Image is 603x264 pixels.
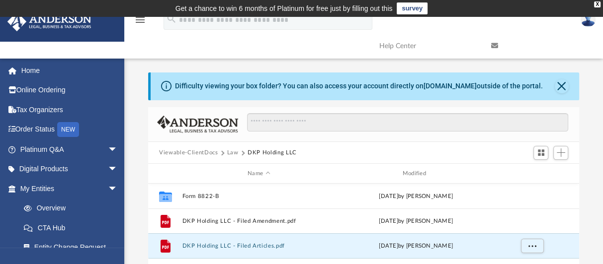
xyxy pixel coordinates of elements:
button: DKP Holding LLC - Filed Articles.pdf [182,243,336,249]
div: id [497,169,566,178]
div: Get a chance to win 6 months of Platinum for free just by filling out this [175,2,393,14]
span: arrow_drop_down [108,179,128,199]
a: My Entitiesarrow_drop_down [7,179,133,198]
a: menu [134,19,146,26]
img: Anderson Advisors Platinum Portal [4,12,94,31]
a: survey [397,2,428,14]
a: Overview [14,198,133,218]
button: Close [555,79,569,93]
a: Digital Productsarrow_drop_down [7,159,133,179]
a: Order StatusNEW [7,120,133,140]
a: Tax Organizers [7,100,133,120]
a: Platinum Q&Aarrow_drop_down [7,139,133,159]
input: Search files and folders [247,113,568,132]
a: Home [7,61,133,80]
img: User Pic [581,12,596,27]
div: [DATE] by [PERSON_NAME] [340,242,493,251]
div: close [594,1,601,7]
div: [DATE] by [PERSON_NAME] [340,217,493,226]
div: Modified [340,169,493,178]
button: Form 8822-B [182,193,336,199]
button: Law [227,148,239,157]
button: Switch to Grid View [533,146,548,160]
a: [DOMAIN_NAME] [424,82,477,90]
div: [DATE] by [PERSON_NAME] [340,192,493,201]
button: Add [553,146,568,160]
button: Viewable-ClientDocs [159,148,218,157]
a: Help Center [372,26,484,66]
a: CTA Hub [14,218,133,238]
div: Name [182,169,335,178]
button: DKP Holding LLC [248,148,297,157]
a: Entity Change Request [14,238,133,258]
span: arrow_drop_down [108,139,128,160]
div: id [153,169,177,178]
button: DKP Holding LLC - Filed Amendment.pdf [182,218,336,224]
div: NEW [57,122,79,137]
span: arrow_drop_down [108,159,128,180]
i: menu [134,14,146,26]
div: Difficulty viewing your box folder? You can also access your account directly on outside of the p... [175,81,543,91]
a: Online Ordering [7,80,133,100]
i: search [166,13,177,24]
